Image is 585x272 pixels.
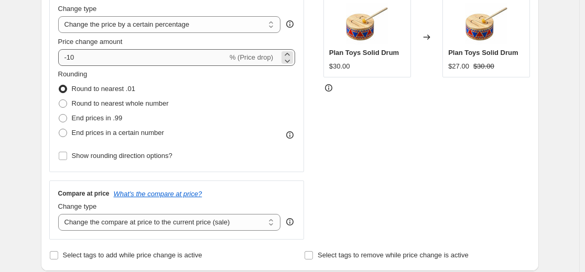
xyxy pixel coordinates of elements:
div: help [285,19,295,29]
span: End prices in a certain number [72,129,164,137]
span: % (Price drop) [230,53,273,61]
span: Round to nearest whole number [72,99,169,107]
span: Show rounding direction options? [72,152,172,160]
span: Select tags to remove while price change is active [318,251,469,259]
span: Plan Toys Solid Drum [329,49,399,56]
span: End prices in .99 [72,114,123,122]
img: bde1d852e1c2c6d9f43c301af1117392_80x.jpg [465,3,507,44]
div: $27.00 [448,61,469,72]
span: Rounding [58,70,88,78]
span: Price change amount [58,38,123,46]
div: help [285,217,295,227]
input: -15 [58,49,227,66]
span: Plan Toys Solid Drum [448,49,518,56]
span: Select tags to add while price change is active [63,251,202,259]
button: What's the compare at price? [114,190,202,198]
strike: $30.00 [473,61,494,72]
span: Round to nearest .01 [72,85,135,93]
span: Change type [58,202,97,210]
div: $30.00 [329,61,350,72]
img: bde1d852e1c2c6d9f43c301af1117392_80x.jpg [346,3,388,44]
h3: Compare at price [58,189,110,198]
span: Change type [58,5,97,13]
